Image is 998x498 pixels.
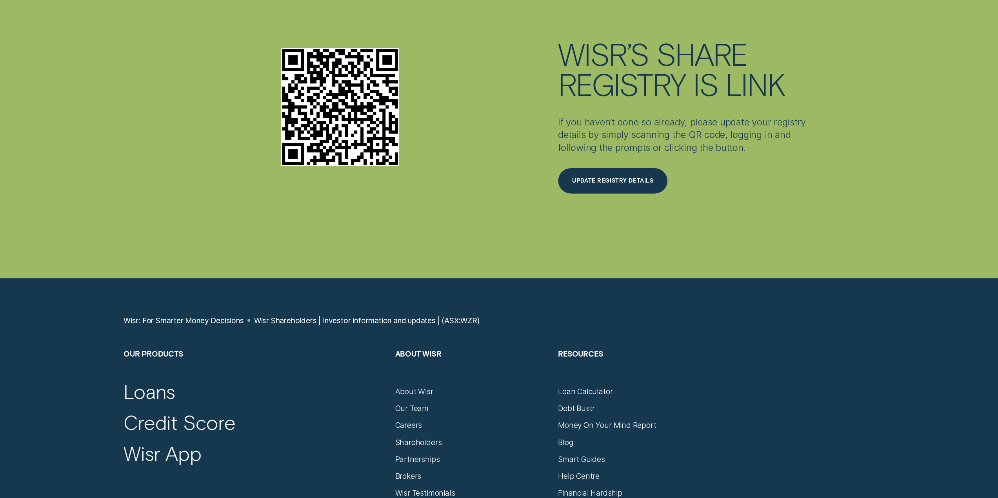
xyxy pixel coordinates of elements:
[558,168,820,194] a: Update Registry Details
[395,387,433,396] a: About Wisr
[558,455,605,464] a: Smart Guides
[254,316,480,325] a: Wisr Shareholders | Investor information and updates | (ASX:WZR)
[558,438,573,447] a: Blog
[558,39,820,99] h2: Wisr’s Share Registry is Link
[558,116,820,154] p: If you haven’t done so already, please update your registry details by simply scanning the QR cod...
[558,420,656,430] a: Money On Your Mind Report
[124,379,175,403] a: Loans
[124,349,386,387] h2: Our Products
[558,404,595,413] a: Debt Bustr
[124,316,244,325] a: Wisr: For Smarter Money Decisions
[395,471,421,481] a: Brokers
[558,471,600,481] a: Help Centre
[395,404,428,413] a: Our Team
[558,387,613,396] a: Loan Calculator
[558,349,712,387] h2: Resources
[281,48,399,166] img: Wisr’s Share Registry is Link
[395,438,442,447] a: Shareholders
[395,420,422,430] a: Careers
[395,488,455,498] a: Wisr Testimonials
[124,441,202,465] a: Wisr App
[124,410,236,434] a: Credit Score
[558,488,622,498] a: Financial Hardship
[395,349,549,387] h2: About Wisr
[395,455,440,464] a: Partnerships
